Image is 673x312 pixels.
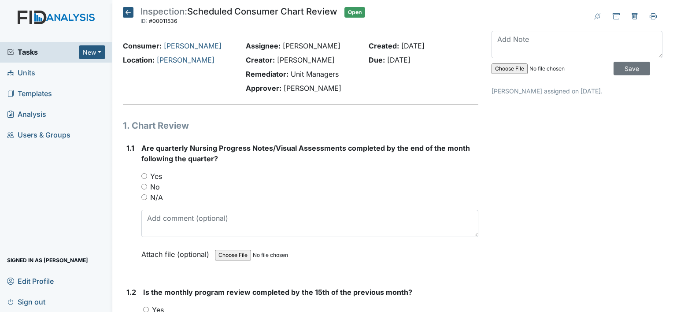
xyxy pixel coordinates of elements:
[141,194,147,200] input: N/A
[246,56,275,64] strong: Creator:
[369,56,385,64] strong: Due:
[141,6,187,17] span: Inspection:
[141,7,337,26] div: Scheduled Consumer Chart Review
[614,62,650,75] input: Save
[344,7,365,18] span: Open
[7,47,79,57] a: Tasks
[126,143,134,153] label: 1.1
[123,56,155,64] strong: Location:
[246,41,281,50] strong: Assignee:
[246,84,281,93] strong: Approver:
[164,41,222,50] a: [PERSON_NAME]
[369,41,399,50] strong: Created:
[7,87,52,100] span: Templates
[7,108,46,121] span: Analysis
[141,244,213,260] label: Attach file (optional)
[123,119,478,132] h1: 1. Chart Review
[150,192,163,203] label: N/A
[150,171,162,182] label: Yes
[79,45,105,59] button: New
[492,86,662,96] p: [PERSON_NAME] assigned on [DATE].
[141,144,470,163] span: Are quarterly Nursing Progress Notes/Visual Assessments completed by the end of the month followi...
[7,274,54,288] span: Edit Profile
[7,253,88,267] span: Signed in as [PERSON_NAME]
[150,182,160,192] label: No
[126,287,136,297] label: 1.2
[123,41,162,50] strong: Consumer:
[387,56,410,64] span: [DATE]
[7,66,35,80] span: Units
[283,41,340,50] span: [PERSON_NAME]
[141,18,148,24] span: ID:
[149,18,177,24] span: #00011536
[7,128,70,142] span: Users & Groups
[157,56,214,64] a: [PERSON_NAME]
[7,295,45,308] span: Sign out
[141,184,147,189] input: No
[246,70,288,78] strong: Remediator:
[143,288,412,297] span: Is the monthly program review completed by the 15th of the previous month?
[291,70,339,78] span: Unit Managers
[284,84,341,93] span: [PERSON_NAME]
[401,41,425,50] span: [DATE]
[141,173,147,179] input: Yes
[277,56,335,64] span: [PERSON_NAME]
